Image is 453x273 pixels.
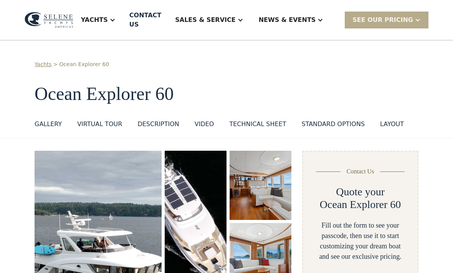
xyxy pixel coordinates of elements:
h2: Ocean Explorer 60 [320,198,401,211]
h2: Quote your [336,185,385,198]
h1: Ocean Explorer 60 [35,84,418,104]
a: Ocean Explorer 60 [59,60,109,68]
a: layout [380,120,404,132]
a: GALLERY [35,120,62,132]
div: Technical sheet [229,120,286,129]
a: standard options [301,120,365,132]
a: VIDEO [195,120,214,132]
a: open lightbox [230,151,291,220]
div: Sales & Service [175,15,235,25]
a: DESCRIPTION [137,120,179,132]
div: Yachts [81,15,108,25]
div: layout [380,120,404,129]
div: Sales & Service [167,5,251,35]
div: Fill out the form to see your passcode, then use it to start customizing your dream boat and see ... [315,220,405,262]
div: GALLERY [35,120,62,129]
a: Yachts [35,60,52,68]
a: VIRTUAL TOUR [77,120,122,132]
div: DESCRIPTION [137,120,179,129]
div: VIRTUAL TOUR [77,120,122,129]
img: logo [25,12,73,28]
div: News & EVENTS [251,5,331,35]
div: SEE Our Pricing [352,15,413,25]
div: standard options [301,120,365,129]
a: Technical sheet [229,120,286,132]
div: News & EVENTS [259,15,316,25]
div: VIDEO [195,120,214,129]
div: Yachts [73,5,123,35]
div: SEE Our Pricing [345,12,428,28]
div: Contact Us [347,167,374,176]
div: > [53,60,58,68]
div: Contact US [129,11,161,29]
